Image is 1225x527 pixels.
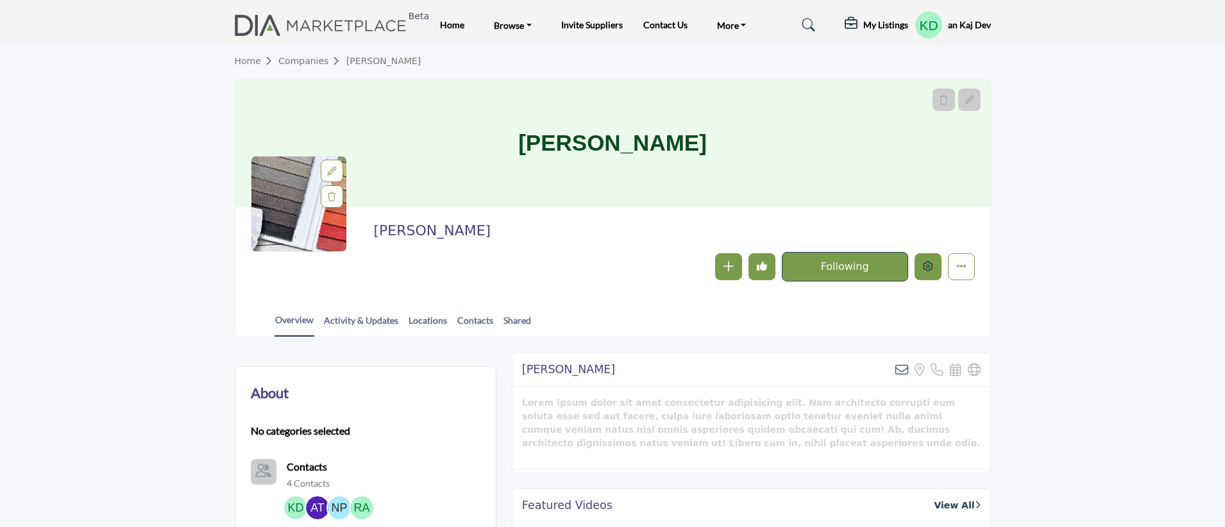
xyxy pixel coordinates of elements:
[275,313,314,337] a: Overview
[440,19,464,30] a: Home
[306,496,329,519] img: Akshay T.
[278,56,346,66] a: Companies
[251,382,289,403] h2: About
[350,496,373,519] img: RajQA A.
[321,160,343,182] div: Aspect Ratio:1:1,Size:400x400px
[915,253,942,280] button: Edit company
[409,11,429,22] h6: Beta
[251,459,276,485] button: Contact-Employee Icon
[934,499,980,512] a: View All
[863,19,908,31] h5: My Listings
[522,397,981,448] strong: Lorem ipsum dolor sit amet consectetur adipisicing elit. Nam architecto corrupti eum soluta esse ...
[790,15,824,35] a: Search
[561,19,623,30] a: Invite Suppliers
[782,252,908,281] button: Following
[708,16,756,34] a: More
[235,15,414,36] img: site Logo
[948,253,975,280] button: More details
[323,314,399,336] a: Activity & Updates
[457,314,494,336] a: Contacts
[373,222,726,239] h2: [PERSON_NAME]
[518,79,707,207] h1: [PERSON_NAME]
[503,314,532,336] a: Shared
[915,11,943,39] button: Show hide supplier dropdown
[643,19,688,30] a: Contact Us
[408,314,448,336] a: Locations
[287,477,330,490] a: 4 Contacts
[328,496,351,519] img: Nirmal P.
[522,499,612,512] h2: Featured Videos
[346,56,421,66] a: [PERSON_NAME]
[748,253,775,280] button: Undo like
[251,423,350,439] b: No categories selected
[287,459,327,474] a: Contacts
[485,16,541,34] a: Browse
[251,459,276,485] a: Link of redirect to contact page
[287,460,327,473] b: Contacts
[235,15,414,36] a: Beta
[284,496,307,519] img: Kaj D.
[948,19,991,31] h5: an Kaj Dev
[958,88,981,111] div: Aspect Ratio:6:1,Size:1200x200px
[522,363,615,376] h2: RAMson
[845,17,908,33] div: My Listings
[235,56,279,66] a: Home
